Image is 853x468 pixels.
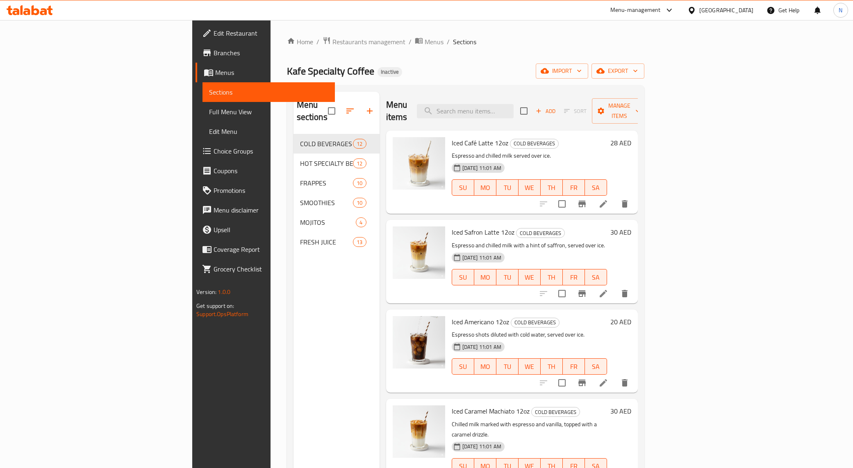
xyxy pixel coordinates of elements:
[215,68,328,77] span: Menus
[588,182,604,194] span: SA
[293,131,380,255] nav: Menu sections
[300,139,353,149] span: COLD BEVERAGES
[393,405,445,458] img: Iced Caramel Machiato 12oz
[323,36,405,47] a: Restaurants management
[510,139,558,148] span: COLD BEVERAGES
[500,361,515,373] span: TU
[572,194,592,214] button: Branch-specific-item
[496,179,519,196] button: TU
[452,269,474,285] button: SU
[699,6,753,15] div: [GEOGRAPHIC_DATA]
[393,226,445,279] img: Iced Safron Latte 12oz
[610,137,631,149] h6: 28 AED
[415,36,444,47] a: Menus
[452,358,474,375] button: SU
[293,213,380,232] div: MOJITOS4
[544,271,560,283] span: TH
[452,137,508,149] span: Iced Café Latte 12oz
[452,240,607,251] p: Espresso and chilled milk with a hint of saffron, served over ice.
[559,105,592,118] span: Select section first
[522,271,537,283] span: WE
[516,228,565,238] div: COLD BEVERAGES
[588,271,604,283] span: SA
[300,237,353,247] span: FRESH JUICE
[563,179,585,196] button: FR
[572,284,592,303] button: Branch-specific-item
[214,264,328,274] span: Grocery Checklist
[287,62,374,80] span: Kafe Specialty Coffee
[566,271,582,283] span: FR
[563,269,585,285] button: FR
[196,287,216,297] span: Version:
[516,228,564,238] span: COLD BEVERAGES
[531,407,580,417] div: COLD BEVERAGES
[598,101,640,121] span: Manage items
[591,63,644,79] button: export
[542,66,582,76] span: import
[202,82,335,102] a: Sections
[532,105,559,118] span: Add item
[615,194,635,214] button: delete
[196,220,335,240] a: Upsell
[452,179,474,196] button: SU
[500,182,515,194] span: TU
[409,37,412,47] li: /
[610,226,631,238] h6: 30 AED
[515,102,532,120] span: Select section
[474,269,496,285] button: MO
[615,373,635,393] button: delete
[585,179,607,196] button: SA
[478,361,493,373] span: MO
[474,179,496,196] button: MO
[393,137,445,190] img: Iced Café Latte 12oz
[563,358,585,375] button: FR
[353,178,366,188] div: items
[592,98,647,124] button: Manage items
[519,179,541,196] button: WE
[360,101,380,121] button: Add section
[452,405,530,417] span: Iced Caramel Machiato 12oz
[353,140,366,148] span: 12
[496,269,519,285] button: TU
[293,232,380,252] div: FRESH JUICE13
[300,217,356,227] span: MOJITOS
[610,316,631,328] h6: 20 AED
[553,374,571,391] span: Select to update
[293,134,380,154] div: COLD BEVERAGES12
[585,358,607,375] button: SA
[293,193,380,213] div: SMOOTHIES10
[300,198,353,208] span: SMOOTHIES
[588,361,604,373] span: SA
[452,316,509,328] span: Iced Americano 12oz
[615,284,635,303] button: delete
[532,407,580,417] span: COLD BEVERAGES
[353,179,366,187] span: 10
[353,238,366,246] span: 13
[496,358,519,375] button: TU
[474,358,496,375] button: MO
[353,160,366,167] span: 12
[536,63,588,79] button: import
[196,309,248,319] a: Support.OpsPlatform
[455,361,471,373] span: SU
[300,158,353,168] div: HOT SPECIALTY BEVERAGES
[293,173,380,193] div: FRAPPES10
[522,182,537,194] span: WE
[196,161,335,181] a: Coupons
[544,182,560,194] span: TH
[209,87,328,97] span: Sections
[585,269,607,285] button: SA
[417,104,514,118] input: search
[598,289,608,298] a: Edit menu item
[447,37,450,47] li: /
[386,99,407,123] h2: Menu items
[511,318,560,328] div: COLD BEVERAGES
[214,225,328,235] span: Upsell
[566,182,582,194] span: FR
[196,259,335,279] a: Grocery Checklist
[541,179,563,196] button: TH
[332,37,405,47] span: Restaurants management
[214,244,328,254] span: Coverage Report
[598,378,608,388] a: Edit menu item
